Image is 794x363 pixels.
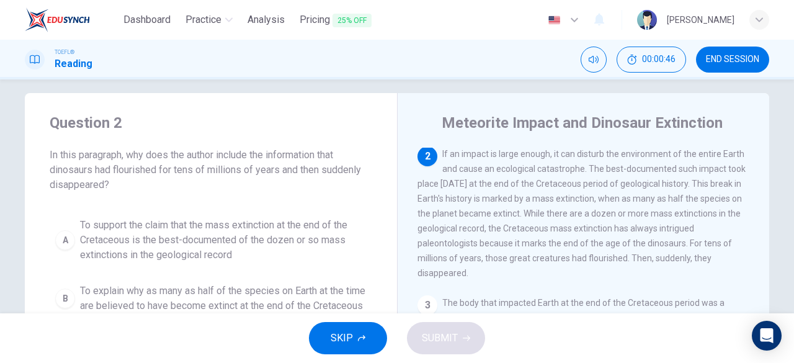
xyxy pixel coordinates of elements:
span: Dashboard [123,12,171,27]
a: Dashboard [118,9,176,32]
span: TOEFL® [55,48,74,56]
h4: Meteorite Impact and Dinosaur Extinction [442,113,723,133]
a: EduSynch logo [25,7,118,32]
span: Analysis [248,12,285,27]
img: EduSynch logo [25,7,90,32]
button: ATo support the claim that the mass extinction at the end of the Cretaceous is the best-documente... [50,212,372,268]
button: Pricing25% OFF [295,9,377,32]
span: END SESSION [706,55,759,65]
a: Analysis [243,9,290,32]
div: [PERSON_NAME] [667,12,734,27]
span: Pricing [300,12,372,28]
button: Practice [181,9,238,31]
span: SKIP [331,329,353,347]
button: Dashboard [118,9,176,31]
button: 00:00:46 [617,47,686,73]
span: In this paragraph, why does the author include the information that dinosaurs had flourished for ... [50,148,372,192]
div: A [55,230,75,250]
button: BTo explain why as many as half of the species on Earth at the time are believed to have become e... [50,278,372,319]
div: Open Intercom Messenger [752,321,782,351]
button: Analysis [243,9,290,31]
span: 00:00:46 [642,55,676,65]
span: To explain why as many as half of the species on Earth at the time are believed to have become ex... [80,284,367,313]
span: Practice [185,12,221,27]
span: If an impact is large enough, it can disturb the environment of the entire Earth and cause an eco... [417,149,746,278]
div: Mute [581,47,607,73]
div: Hide [617,47,686,73]
span: To support the claim that the mass extinction at the end of the Cretaceous is the best-documented... [80,218,367,262]
img: Profile picture [637,10,657,30]
div: B [55,289,75,308]
span: 25% OFF [332,14,372,27]
h4: Question 2 [50,113,372,133]
div: 2 [417,146,437,166]
img: en [546,16,562,25]
div: 3 [417,295,437,315]
button: END SESSION [696,47,769,73]
button: SKIP [309,322,387,354]
h1: Reading [55,56,92,71]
